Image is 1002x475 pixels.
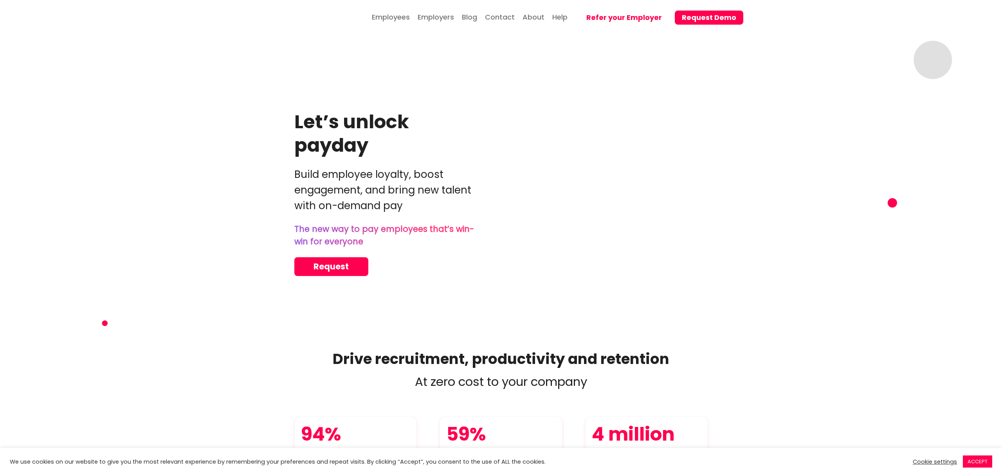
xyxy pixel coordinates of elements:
p: of employees admit to worrying about money [301,448,411,468]
p: Build employee loyalty, boost engagement, and bring new talent with on-demand pay [294,167,484,213]
p: of employees say money worries impact their performance [446,448,556,468]
a: Request Demo [294,257,368,276]
a: Employers [416,5,456,27]
h4: 94% [301,423,411,446]
iframe: Help widget launcher [932,430,993,452]
div: We use cookies on our website to give you the most relevant experience by remembering your prefer... [10,458,697,465]
a: Refer your Employer [573,3,669,34]
h4: 4 million [592,423,701,446]
p: The new way to pay employees that’s win-win for everyone [294,223,484,248]
button: Request Demo [675,11,743,25]
a: About [521,5,546,27]
a: ACCEPT [963,455,992,468]
h4: 59% [446,423,556,446]
a: Request Demo [669,3,743,34]
a: Contact [483,5,517,27]
button: Refer your Employer [579,11,669,25]
h3: Drive recruitment, productivity and retention [294,349,708,369]
p: At zero cost to your company [294,372,708,391]
a: Cookie settings [913,458,957,465]
img: mobile [518,71,708,261]
a: Help [550,5,569,27]
a: Blog [460,5,479,27]
a: Employees [370,5,412,27]
h1: Let’s unlock payday [294,110,484,157]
